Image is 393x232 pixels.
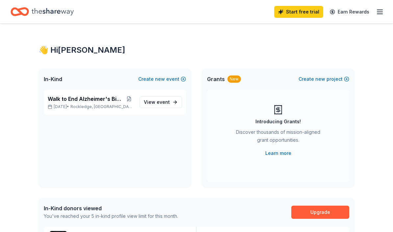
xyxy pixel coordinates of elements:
p: [DATE] • [48,104,134,109]
span: Rockledge, [GEOGRAPHIC_DATA] [70,104,134,109]
a: Home [11,4,74,19]
div: 👋 Hi [PERSON_NAME] [39,45,354,55]
button: Createnewproject [299,75,349,83]
span: new [155,75,165,83]
div: In-Kind donors viewed [44,204,178,212]
a: View event [140,96,182,108]
a: Upgrade [291,206,349,219]
a: Earn Rewards [326,6,373,18]
button: Createnewevent [138,75,186,83]
a: Start free trial [274,6,323,18]
span: In-Kind [44,75,62,83]
span: event [157,99,170,105]
div: Introducing Grants! [255,118,301,126]
div: You've reached your 5 in-kind profile view limit for this month. [44,212,178,220]
span: Grants [207,75,225,83]
span: new [315,75,325,83]
div: New [227,75,241,83]
div: Discover thousands of mission-aligned grant opportunities. [233,128,323,147]
span: Walk to End Alzheimer's Bingo Event [48,95,124,103]
a: Learn more [265,149,291,157]
span: View [144,98,170,106]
